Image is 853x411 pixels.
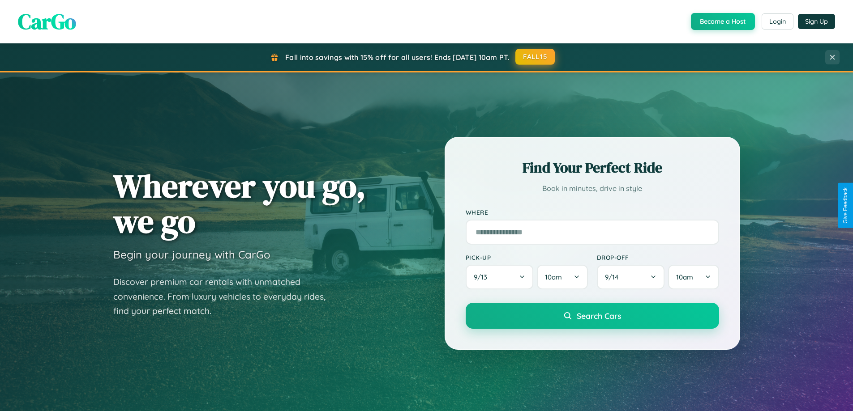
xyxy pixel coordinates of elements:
label: Pick-up [466,254,588,261]
label: Drop-off [597,254,719,261]
button: 10am [537,265,587,289]
span: CarGo [18,7,76,36]
label: Where [466,208,719,216]
button: 9/13 [466,265,534,289]
span: 10am [545,273,562,281]
div: Give Feedback [842,187,849,224]
button: Sign Up [798,14,835,29]
h2: Find Your Perfect Ride [466,158,719,178]
span: Search Cars [577,311,621,321]
span: 10am [676,273,693,281]
button: Search Cars [466,303,719,329]
button: FALL15 [515,49,555,65]
h1: Wherever you go, we go [113,168,366,239]
button: 9/14 [597,265,665,289]
button: 10am [668,265,719,289]
button: Login [762,13,793,30]
button: Become a Host [691,13,755,30]
p: Book in minutes, drive in style [466,182,719,195]
span: Fall into savings with 15% off for all users! Ends [DATE] 10am PT. [285,53,510,62]
span: 9 / 14 [605,273,623,281]
h3: Begin your journey with CarGo [113,248,270,261]
span: 9 / 13 [474,273,492,281]
p: Discover premium car rentals with unmatched convenience. From luxury vehicles to everyday rides, ... [113,275,337,318]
